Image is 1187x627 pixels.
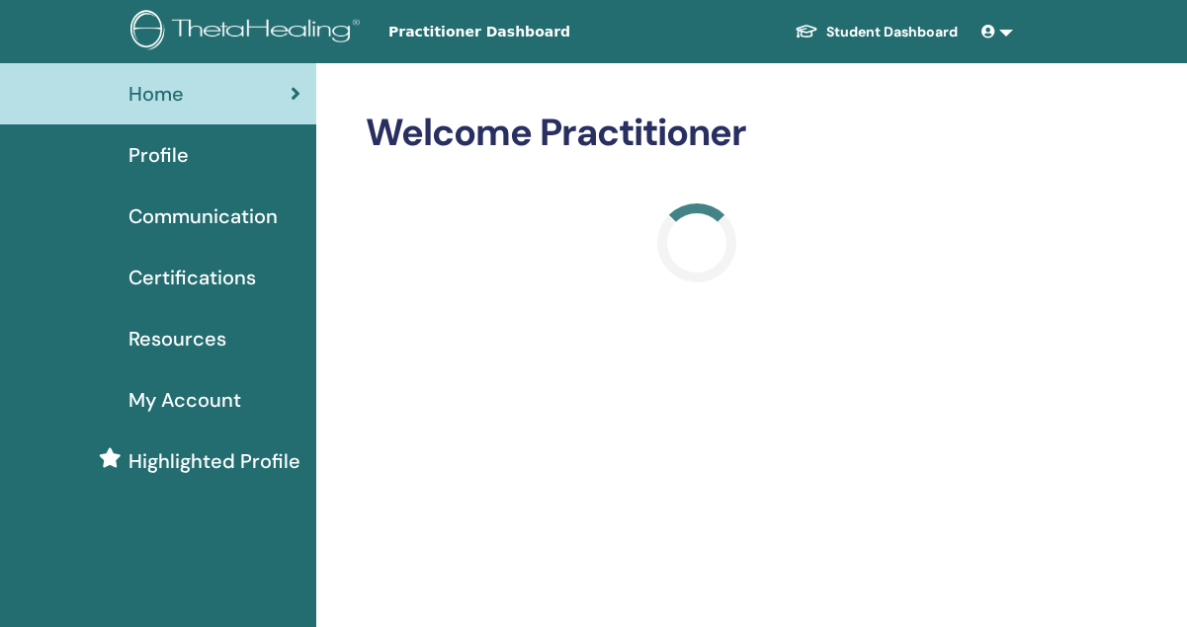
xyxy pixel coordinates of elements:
[779,14,974,50] a: Student Dashboard
[128,324,226,353] span: Resources
[128,385,241,415] span: My Account
[388,22,685,42] span: Practitioner Dashboard
[128,140,189,170] span: Profile
[128,263,256,292] span: Certifications
[128,201,278,231] span: Communication
[130,10,367,54] img: logo.png
[795,23,818,39] img: graduation-cap-white.svg
[128,446,300,476] span: Highlighted Profile
[366,111,1029,156] h2: Welcome Practitioner
[128,79,184,109] span: Home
